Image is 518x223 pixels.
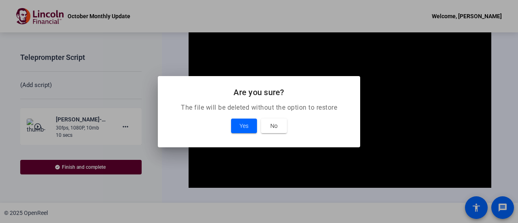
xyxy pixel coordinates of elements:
p: The file will be deleted without the option to restore [168,103,350,113]
button: No [261,119,287,133]
h2: Are you sure? [168,86,350,99]
span: No [270,121,278,131]
span: Yes [240,121,248,131]
button: Yes [231,119,257,133]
